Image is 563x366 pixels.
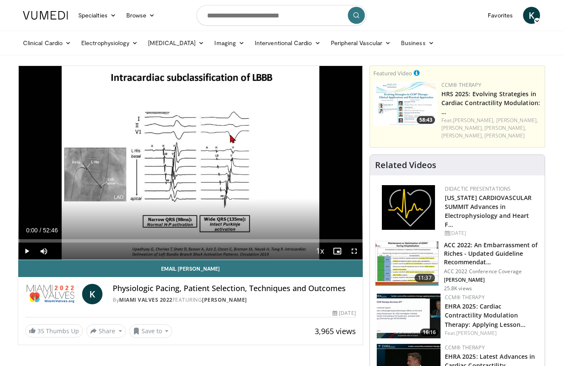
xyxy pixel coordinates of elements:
button: Save to [129,324,173,338]
img: 3bc8f940-c7dc-4a8f-a7ed-54f3cac6dc3f.150x105_q85_crop-smart_upscale.jpg [377,294,441,338]
small: Featured Video [373,69,412,77]
a: [PERSON_NAME], [496,117,538,124]
a: Browse [121,7,160,24]
span: / [40,227,41,234]
a: Peripheral Vascular [326,34,396,51]
h4: Related Videos [375,160,436,170]
a: Electrophysiology [76,34,143,51]
a: [MEDICAL_DATA] [143,34,209,51]
button: Enable picture-in-picture mode [329,243,346,260]
a: CCM® Therapy [445,294,485,301]
button: Share [86,324,126,338]
a: K [523,7,540,24]
video-js: Video Player [18,66,363,260]
img: Miami Valves 2022 [25,284,79,304]
a: [PERSON_NAME], [453,117,495,124]
a: Email [PERSON_NAME] [18,260,363,277]
span: 16:16 [420,329,438,336]
button: Play [18,243,35,260]
h3: ACC 2022: An Embarrassment of Riches - Updated Guideline Recommendat… [444,241,540,266]
span: 0:00 [26,227,37,234]
a: [PERSON_NAME] [484,132,525,139]
a: HRS 2025: Evolving Strategies in Cardiac Contractility Modulation: … [441,90,540,116]
a: Specialties [73,7,121,24]
div: [DATE] [445,229,538,237]
a: [US_STATE] CARDIOVASCULAR SUMMIT Advances in Electrophysiology and Heart F… [445,194,532,229]
span: 58:43 [417,116,435,124]
a: [PERSON_NAME] [202,296,247,303]
a: 11:37 ACC 2022: An Embarrassment of Riches - Updated Guideline Recommendat… ACC 2022 Conference C... [375,241,540,292]
button: Playback Rate [312,243,329,260]
img: 1860aa7a-ba06-47e3-81a4-3dc728c2b4cf.png.150x105_q85_autocrop_double_scale_upscale_version-0.2.png [382,185,435,230]
div: Didactic Presentations [445,185,538,193]
span: 3,965 views [315,326,356,336]
a: [PERSON_NAME], [484,124,526,132]
a: CCM® Therapy [441,81,481,89]
div: By FEATURING [113,296,355,304]
h4: Physiologic Pacing, Patient Selection, Techniques and Outcomes [113,284,355,293]
a: K [82,284,102,304]
span: 35 [37,327,44,335]
a: CCM® Therapy [445,344,485,351]
a: [PERSON_NAME] [456,329,497,337]
img: VuMedi Logo [23,11,68,20]
div: Feat. [441,117,541,140]
a: 16:16 [377,294,441,338]
button: Mute [35,243,52,260]
a: 35 Thumbs Up [25,324,83,337]
a: Miami Valves 2022 [119,296,173,303]
img: f3e86255-4ff1-4703-a69f-4180152321cc.150x105_q85_crop-smart_upscale.jpg [375,241,438,286]
a: EHRA 2025: Cardiac Contractility Modulation Therapy: Applying Lesson… [445,302,526,328]
a: [PERSON_NAME], [441,124,483,132]
a: [PERSON_NAME], [441,132,483,139]
p: ACC 2022 Conference Coverage [444,268,540,275]
div: Feat. [445,329,538,337]
div: [DATE] [333,309,355,317]
a: Interventional Cardio [250,34,326,51]
p: 25.8K views [444,285,472,292]
a: Business [396,34,439,51]
button: Fullscreen [346,243,363,260]
img: 3f694bbe-f46e-4e2a-ab7b-fff0935bbb6c.150x105_q85_crop-smart_upscale.jpg [373,81,437,126]
span: 11:37 [415,274,435,282]
a: Imaging [209,34,250,51]
a: 58:43 [373,81,437,126]
a: Clinical Cardio [18,34,76,51]
input: Search topics, interventions [196,5,367,26]
span: 52:46 [43,227,58,234]
a: Favorites [483,7,518,24]
div: Progress Bar [18,239,363,243]
p: [PERSON_NAME] [444,277,540,283]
